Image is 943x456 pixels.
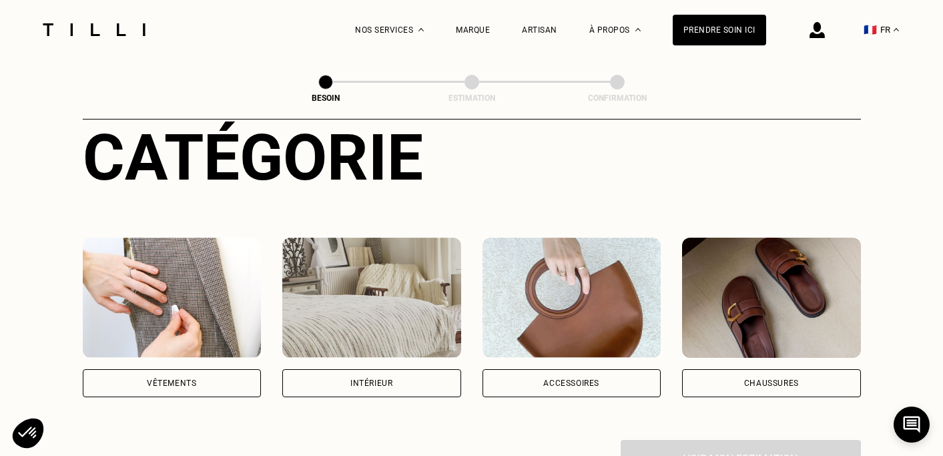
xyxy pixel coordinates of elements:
a: Marque [456,25,490,35]
img: Intérieur [282,238,461,358]
div: Chaussures [744,379,799,387]
div: Vêtements [147,379,196,387]
img: Accessoires [483,238,661,358]
div: Catégorie [83,120,861,195]
span: 🇫🇷 [864,23,877,36]
img: menu déroulant [894,28,899,31]
div: Estimation [405,93,539,103]
div: Besoin [259,93,392,103]
img: icône connexion [810,22,825,38]
div: Confirmation [551,93,684,103]
a: Artisan [522,25,557,35]
div: Accessoires [543,379,599,387]
a: Prendre soin ici [673,15,766,45]
div: Intérieur [350,379,392,387]
img: Chaussures [682,238,861,358]
img: Menu déroulant [418,28,424,31]
img: Menu déroulant à propos [635,28,641,31]
img: Logo du service de couturière Tilli [38,23,150,36]
img: Vêtements [83,238,262,358]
